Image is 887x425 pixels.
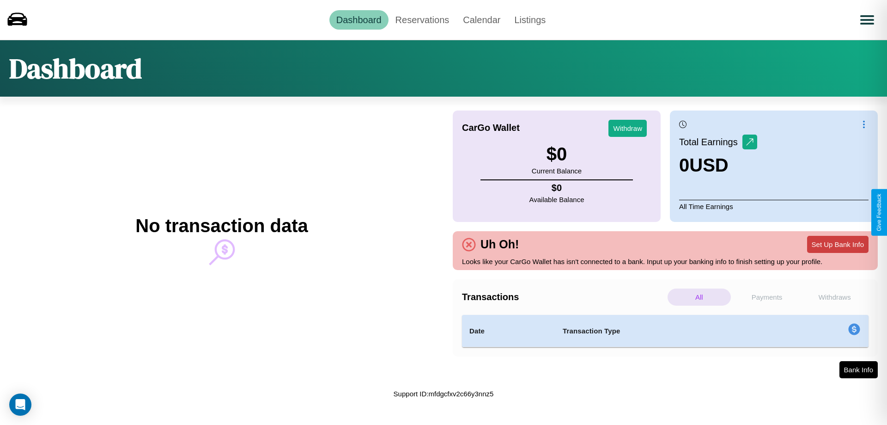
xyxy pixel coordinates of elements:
[9,394,31,416] div: Open Intercom Messenger
[469,326,548,337] h4: Date
[329,10,389,30] a: Dashboard
[876,194,882,231] div: Give Feedback
[803,289,866,306] p: Withdraws
[462,255,869,268] p: Looks like your CarGo Wallet has isn't connected to a bank. Input up your banking info to finish ...
[476,238,523,251] h4: Uh Oh!
[679,200,869,213] p: All Time Earnings
[839,361,878,378] button: Bank Info
[462,315,869,347] table: simple table
[679,155,757,176] h3: 0 USD
[608,120,647,137] button: Withdraw
[679,134,742,150] p: Total Earnings
[456,10,507,30] a: Calendar
[462,123,520,133] h4: CarGo Wallet
[394,388,494,400] p: Support ID: mfdgcfxv2c66y3nnz5
[9,49,142,87] h1: Dashboard
[735,289,799,306] p: Payments
[532,165,582,177] p: Current Balance
[529,193,584,206] p: Available Balance
[507,10,553,30] a: Listings
[529,183,584,193] h4: $ 0
[389,10,456,30] a: Reservations
[462,292,665,302] h4: Transactions
[807,236,869,253] button: Set Up Bank Info
[563,326,772,337] h4: Transaction Type
[668,289,731,306] p: All
[854,7,880,33] button: Open menu
[532,144,582,165] h3: $ 0
[135,216,308,236] h2: No transaction data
